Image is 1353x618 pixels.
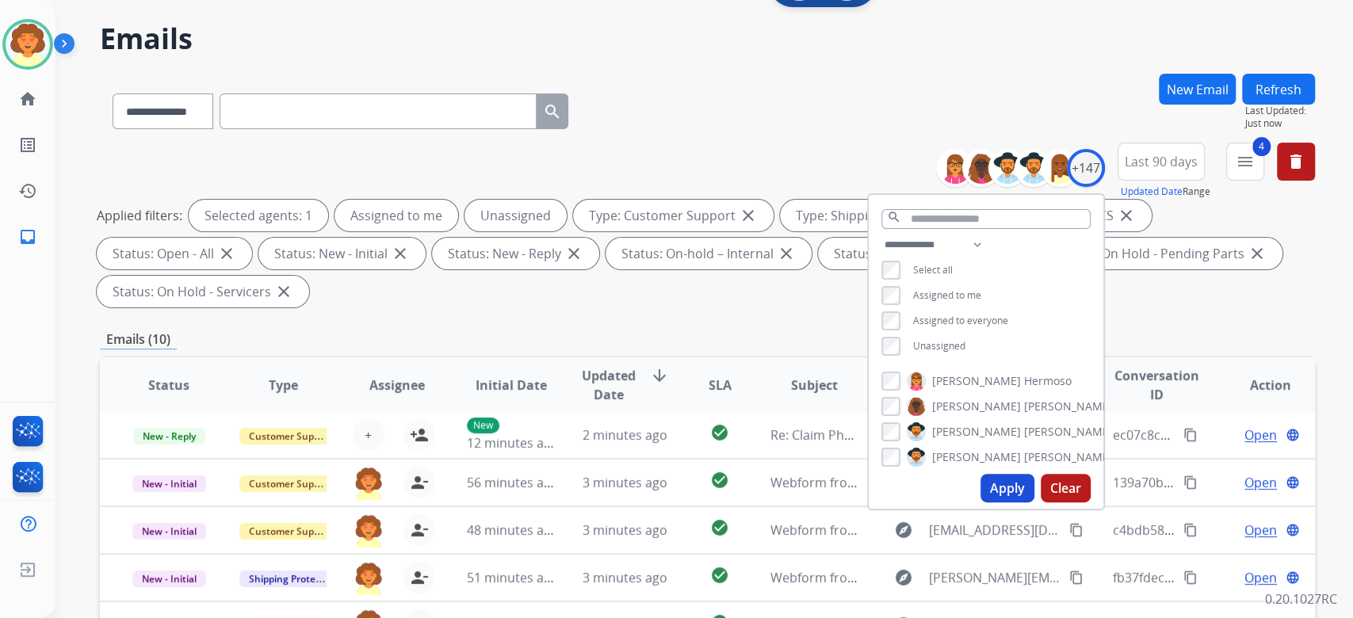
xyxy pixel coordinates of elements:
span: [PERSON_NAME] [932,449,1021,465]
span: [PERSON_NAME] [932,373,1021,389]
span: New - Initial [132,475,206,492]
img: agent-avatar [353,562,384,595]
span: Re: Claim Photos [770,426,871,444]
mat-icon: close [564,244,583,263]
button: 4 [1226,143,1264,181]
mat-icon: close [1248,244,1267,263]
div: Status: On-hold - Customer [818,238,1034,269]
mat-icon: check_circle [710,471,729,490]
button: Apply [980,474,1034,502]
span: 12 minutes ago [467,434,559,452]
button: Clear [1041,474,1091,502]
mat-icon: language [1286,523,1300,537]
mat-icon: close [739,206,758,225]
mat-icon: explore [894,521,913,540]
mat-icon: close [217,244,236,263]
span: 2 minutes ago [583,426,667,444]
mat-icon: close [1117,206,1136,225]
mat-icon: close [777,244,796,263]
span: 51 minutes ago [467,569,559,586]
span: Assignee [369,376,425,395]
div: Type: Shipping Protection [780,200,988,231]
mat-icon: list_alt [18,135,37,154]
p: Emails (10) [100,330,177,349]
mat-icon: search [887,210,901,224]
span: Range [1121,185,1210,198]
mat-icon: content_copy [1069,570,1084,585]
mat-icon: close [391,244,410,263]
h2: Emails [100,23,1315,55]
mat-icon: check_circle [710,518,729,537]
span: 4 [1252,137,1271,156]
div: Status: On-hold – Internal [606,238,812,269]
span: 48 minutes ago [467,521,559,539]
mat-icon: explore [894,568,913,587]
span: Last 90 days [1125,158,1198,165]
span: Customer Support [239,428,342,444]
mat-icon: close [274,282,293,301]
button: + [353,419,384,451]
span: Subject [791,376,838,395]
span: Just now [1245,117,1315,130]
span: Open [1244,568,1277,587]
mat-icon: check_circle [710,566,729,585]
mat-icon: content_copy [1183,428,1198,442]
div: Unassigned [464,200,567,231]
mat-icon: check_circle [710,423,729,442]
span: Webform from [PERSON_NAME][EMAIL_ADDRESS][DOMAIN_NAME] on [DATE] [770,474,1228,491]
mat-icon: history [18,181,37,200]
span: 3 minutes ago [583,521,667,539]
mat-icon: content_copy [1183,570,1198,585]
span: [PERSON_NAME] [932,424,1021,440]
img: agent-avatar [353,514,384,547]
span: [EMAIL_ADDRESS][DOMAIN_NAME] [929,521,1061,540]
div: Selected agents: 1 [189,200,328,231]
button: Refresh [1242,74,1315,105]
img: agent-avatar [353,467,384,500]
mat-icon: inbox [18,227,37,246]
span: fb37fdec-819d-4d8f-b9ea-08c80edd579b [1112,569,1351,586]
span: Open [1244,473,1277,492]
span: Assigned to me [913,288,981,302]
span: 3 minutes ago [583,474,667,491]
div: Status: New - Initial [258,238,426,269]
span: New - Reply [133,428,205,444]
span: c4bdb58a-aa7f-4e66-a360-04f241f74c04 [1112,521,1347,539]
span: [PERSON_NAME] [1024,424,1113,440]
span: 139a70bf-c8fc-4ca4-bcfc-b83afabf12dc [1112,474,1340,491]
div: Status: Open - All [97,238,252,269]
span: Webform from [EMAIL_ADDRESS][DOMAIN_NAME] on [DATE] [770,521,1129,539]
p: Applied filters: [97,206,182,225]
div: Type: Customer Support [573,200,774,231]
mat-icon: content_copy [1069,523,1084,537]
mat-icon: home [18,90,37,109]
mat-icon: language [1286,570,1300,585]
span: + [365,425,372,444]
mat-icon: search [543,102,562,121]
span: [PERSON_NAME] [1024,449,1113,465]
mat-icon: arrow_downward [650,366,669,385]
span: New - Initial [132,570,206,587]
button: New Email [1159,74,1236,105]
p: New [467,418,499,433]
mat-icon: person_remove [410,568,429,587]
span: Last Updated: [1245,105,1315,117]
div: +147 [1067,149,1105,187]
span: Shipping Protection [239,570,348,587]
span: 56 minutes ago [467,474,559,491]
span: New - Initial [132,523,206,540]
button: Updated Date [1121,185,1183,198]
span: Type [269,376,298,395]
span: Customer Support [239,523,342,540]
span: SLA [708,376,731,395]
span: Select all [913,263,953,277]
span: ec07c8c9-3cdd-4ab9-adb9-597c1eee4fac [1112,426,1352,444]
span: Initial Date [475,376,546,395]
span: Customer Support [239,475,342,492]
span: Assigned to everyone [913,314,1008,327]
span: Updated Date [581,366,637,404]
mat-icon: person_remove [410,473,429,492]
mat-icon: language [1286,475,1300,490]
mat-icon: person_add [410,425,429,444]
img: avatar [6,22,50,67]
